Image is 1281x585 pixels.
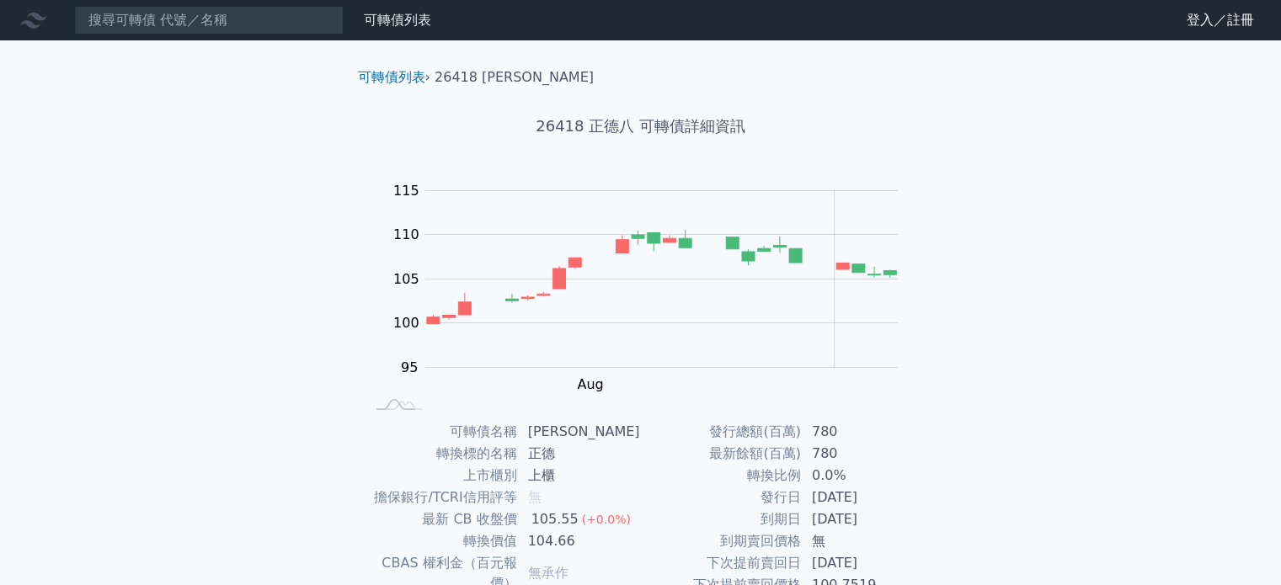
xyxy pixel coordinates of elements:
[802,443,917,465] td: 780
[1173,7,1268,34] a: 登入／註冊
[365,530,518,552] td: 轉換價值
[641,530,802,552] td: 到期賣回價格
[582,513,631,526] span: (+0.0%)
[393,183,419,199] tspan: 115
[528,565,568,581] span: 無承作
[74,6,344,35] input: 搜尋可轉債 代號／名稱
[528,509,582,529] div: 105.55
[427,230,896,323] g: Series
[393,315,419,331] tspan: 100
[358,69,425,85] a: 可轉債列表
[641,443,802,465] td: 最新餘額(百萬)
[641,421,802,443] td: 發行總額(百萬)
[641,465,802,487] td: 轉換比例
[641,552,802,574] td: 下次提前賣回日
[802,552,917,574] td: [DATE]
[641,487,802,508] td: 發行日
[365,508,518,530] td: 最新 CB 收盤價
[401,359,418,375] tspan: 95
[528,489,542,505] span: 無
[641,508,802,530] td: 到期日
[518,443,641,465] td: 正德
[577,376,603,392] tspan: Aug
[435,67,594,88] li: 26418 [PERSON_NAME]
[518,530,641,552] td: 104.66
[365,465,518,487] td: 上市櫃別
[802,421,917,443] td: 780
[344,114,937,138] h1: 26418 正德八 可轉債詳細資訊
[802,508,917,530] td: [DATE]
[518,465,641,487] td: 上櫃
[802,530,917,552] td: 無
[365,487,518,508] td: 擔保銀行/TCRI信用評等
[365,443,518,465] td: 轉換標的名稱
[802,465,917,487] td: 0.0%
[802,487,917,508] td: [DATE]
[364,12,431,28] a: 可轉債列表
[383,183,922,392] g: Chart
[365,421,518,443] td: 可轉債名稱
[518,421,641,443] td: [PERSON_NAME]
[393,226,419,242] tspan: 110
[393,271,419,287] tspan: 105
[358,67,430,88] li: ›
